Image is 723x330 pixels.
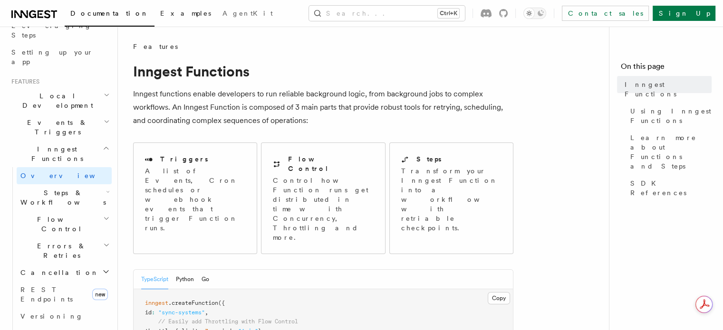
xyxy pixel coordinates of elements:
span: Learn more about Functions and Steps [630,133,712,171]
span: Versioning [20,312,83,320]
span: Examples [160,9,211,17]
button: TypeScript [141,270,168,289]
button: Flow Control [17,211,112,237]
span: Steps & Workflows [17,188,106,207]
a: AgentKit [217,3,279,26]
span: new [92,289,108,300]
span: Inngest Functions [8,144,103,163]
span: Flow Control [17,215,103,234]
span: Features [8,78,39,85]
span: Setting up your app [11,48,93,66]
span: id [145,309,152,316]
a: TriggersA list of Events, Cron schedules or webhook events that trigger Function runs. [133,142,257,254]
kbd: Ctrl+K [438,9,459,18]
span: Features [133,42,178,51]
button: Local Development [8,87,112,114]
button: Events & Triggers [8,114,112,141]
h4: On this page [621,61,712,76]
span: inngest [145,300,168,306]
button: Inngest Functions [8,141,112,167]
button: Steps & Workflows [17,184,112,211]
span: REST Endpoints [20,286,73,303]
button: Python [176,270,194,289]
a: Overview [17,167,112,184]
p: Transform your Inngest Function into a workflow with retriable checkpoints. [401,166,503,233]
button: Search...Ctrl+K [309,6,465,21]
span: : [152,309,155,316]
span: Overview [20,172,118,179]
a: Using Inngest Functions [627,103,712,129]
span: Cancellation [17,268,99,277]
p: Inngest functions enable developers to run reliable background logic, from background jobs to com... [133,87,513,127]
button: Cancellation [17,264,112,281]
a: Leveraging Steps [8,17,112,44]
h2: Steps [416,154,442,164]
a: SDK References [627,175,712,201]
span: Documentation [70,9,149,17]
h2: Flow Control [288,154,373,173]
a: Examples [154,3,217,26]
a: Learn more about Functions and Steps [627,129,712,175]
span: Errors & Retries [17,241,103,260]
a: REST Endpointsnew [17,281,112,308]
a: Versioning [17,308,112,325]
span: .createFunction [168,300,218,306]
a: Contact sales [562,6,649,21]
h1: Inngest Functions [133,63,513,80]
h2: Triggers [160,154,208,164]
span: , [205,309,208,316]
button: Errors & Retries [17,237,112,264]
span: AgentKit [222,9,273,17]
a: Setting up your app [8,44,112,70]
span: "sync-systems" [158,309,205,316]
a: Sign Up [653,6,715,21]
a: Documentation [65,3,154,27]
a: StepsTransform your Inngest Function into a workflow with retriable checkpoints. [389,142,513,254]
p: A list of Events, Cron schedules or webhook events that trigger Function runs. [145,166,245,233]
span: SDK References [630,179,712,198]
button: Toggle dark mode [523,8,546,19]
span: ({ [218,300,225,306]
button: Copy [488,292,510,304]
button: Go [202,270,209,289]
span: Using Inngest Functions [630,106,712,125]
p: Control how Function runs get distributed in time with Concurrency, Throttling and more. [273,176,373,242]
span: Local Development [8,91,104,110]
span: Inngest Functions [625,80,712,99]
a: Flow ControlControl how Function runs get distributed in time with Concurrency, Throttling and more. [261,142,385,254]
span: Events & Triggers [8,118,104,137]
a: Inngest Functions [621,76,712,103]
span: // Easily add Throttling with Flow Control [158,318,298,325]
